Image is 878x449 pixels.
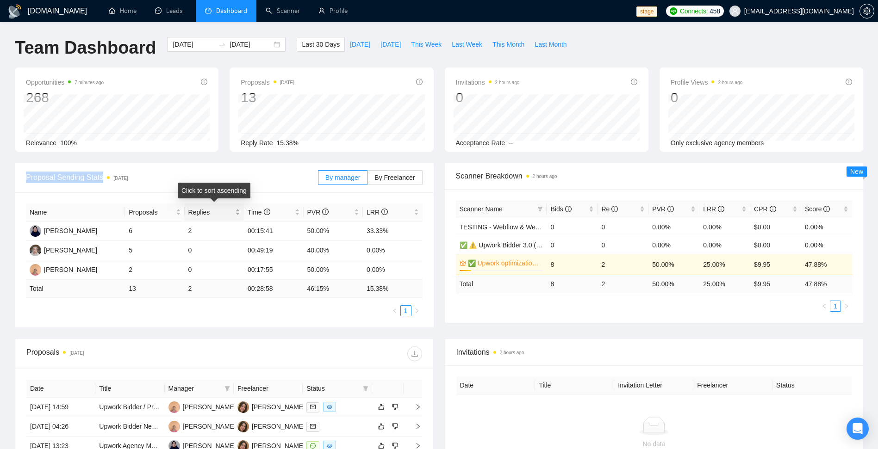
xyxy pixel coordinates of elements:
[30,265,97,273] a: KS[PERSON_NAME]
[26,89,104,106] div: 268
[224,386,230,391] span: filter
[302,39,340,49] span: Last 30 Days
[155,7,187,15] a: messageLeads
[703,205,724,213] span: LRR
[277,139,299,147] span: 15.38%
[750,218,801,236] td: $0.00
[456,376,536,394] th: Date
[529,37,572,52] button: Last Month
[860,7,874,15] span: setting
[234,380,303,398] th: Freelancer
[26,139,56,147] span: Relevance
[244,221,303,241] td: 00:15:41
[631,79,637,85] span: info-circle
[99,403,248,411] a: Upwork Bidder / Proposal Writer for Design Projects
[248,209,270,216] span: Time
[113,176,128,181] time: [DATE]
[411,305,423,316] button: right
[280,80,294,85] time: [DATE]
[185,260,244,280] td: 0
[30,227,97,234] a: NN[PERSON_NAME]
[408,350,422,357] span: download
[772,376,852,394] th: Status
[307,209,329,216] span: PVR
[805,205,830,213] span: Score
[44,226,97,236] div: [PERSON_NAME]
[363,386,368,391] span: filter
[26,417,95,437] td: [DATE] 04:26
[407,423,421,430] span: right
[536,202,545,216] span: filter
[244,260,303,280] td: 00:17:55
[318,7,348,15] a: userProfile
[168,403,236,410] a: KS[PERSON_NAME]
[614,376,693,394] th: Invitation Letter
[125,203,184,221] th: Proposals
[652,205,674,213] span: PVR
[306,383,359,394] span: Status
[460,241,588,249] a: ✅ ⚠️ Upwork Bidder 3.0 (DO NOT TOUCH)
[407,443,421,449] span: right
[392,308,398,314] span: left
[460,223,567,231] a: TESTING - Webflow & Web Designer
[400,305,411,316] li: 1
[460,260,466,266] span: crown
[252,421,305,431] div: [PERSON_NAME]
[230,39,272,49] input: End date
[378,403,385,411] span: like
[168,421,180,432] img: KS
[406,37,447,52] button: This Week
[732,8,738,14] span: user
[26,280,125,298] td: Total
[304,280,363,298] td: 46.15 %
[185,203,244,221] th: Replies
[389,305,400,316] li: Previous Page
[310,424,316,429] span: mail
[304,221,363,241] td: 50.00%
[125,221,184,241] td: 6
[859,7,874,15] a: setting
[350,39,370,49] span: [DATE]
[754,205,776,213] span: CPR
[99,423,269,430] a: Upwork Bidder Needed for Real-Time Proposal Submission
[69,351,84,356] time: [DATE]
[844,303,849,309] span: right
[95,398,164,417] td: Upwork Bidder / Proposal Writer for Design Projects
[509,139,513,147] span: --
[850,168,863,175] span: New
[15,37,156,59] h1: Team Dashboard
[205,7,212,14] span: dashboard
[173,39,215,49] input: Start date
[460,205,503,213] span: Scanner Name
[648,275,699,293] td: 50.00 %
[495,80,520,85] time: 2 hours ago
[392,423,399,430] span: dislike
[237,401,249,413] img: AM
[718,206,724,212] span: info-circle
[60,139,77,147] span: 100%
[456,170,853,182] span: Scanner Breakdown
[237,421,249,432] img: AM
[322,209,329,215] span: info-circle
[304,260,363,280] td: 50.00%
[710,6,720,16] span: 458
[801,218,852,236] td: 0.00%
[468,258,542,268] a: ✅ Upwork optimization profile
[178,183,250,198] div: Click to sort ascending
[452,39,482,49] span: Last Week
[699,218,750,236] td: 0.00%
[168,422,236,430] a: KS[PERSON_NAME]
[26,203,125,221] th: Name
[237,422,305,430] a: AM[PERSON_NAME]
[611,206,618,212] span: info-circle
[407,346,422,361] button: download
[846,79,852,85] span: info-circle
[185,221,244,241] td: 2
[693,376,772,394] th: Freelancer
[241,89,294,106] div: 13
[750,236,801,254] td: $0.00
[390,401,401,412] button: dislike
[456,346,852,358] span: Invitations
[537,206,543,212] span: filter
[183,402,236,412] div: [PERSON_NAME]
